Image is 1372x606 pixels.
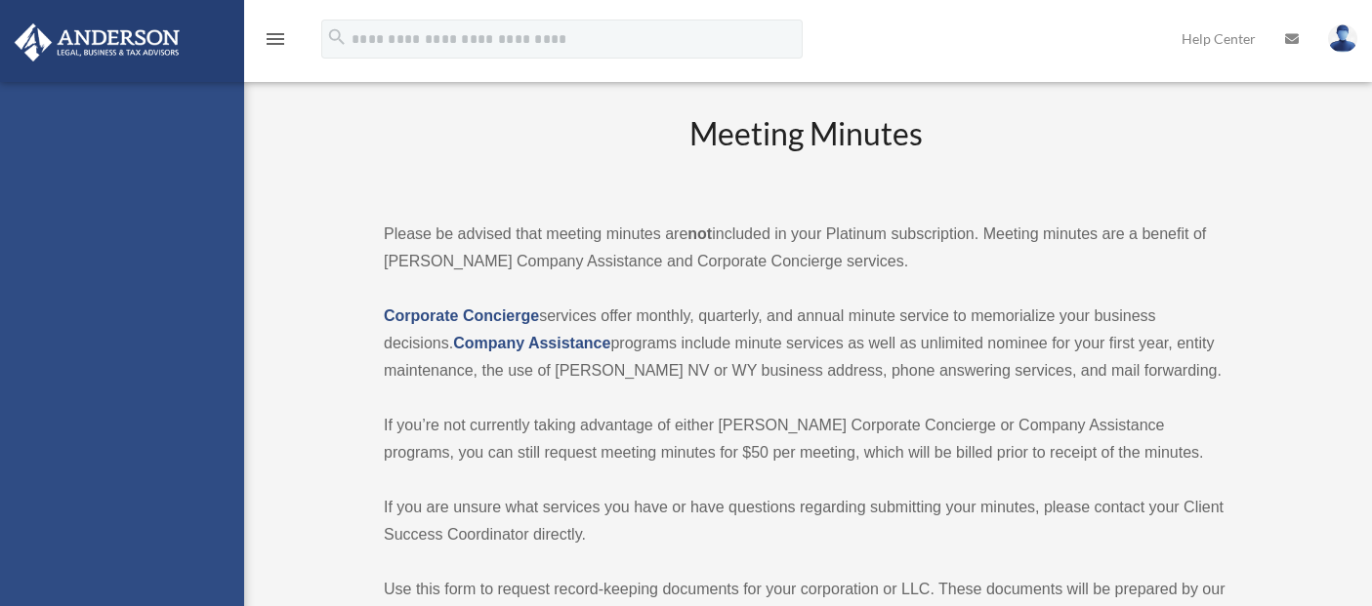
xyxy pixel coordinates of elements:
img: Anderson Advisors Platinum Portal [9,23,186,61]
p: services offer monthly, quarterly, and annual minute service to memorialize your business decisio... [384,303,1227,384]
strong: not [687,225,712,242]
p: If you’re not currently taking advantage of either [PERSON_NAME] Corporate Concierge or Company A... [384,412,1227,466]
a: Corporate Concierge [384,307,539,324]
p: If you are unsure what services you have or have questions regarding submitting your minutes, ple... [384,494,1227,548]
img: User Pic [1328,24,1357,53]
i: search [326,26,348,48]
p: Please be advised that meeting minutes are included in your Platinum subscription. Meeting minute... [384,221,1227,275]
i: menu [264,27,287,51]
a: menu [264,34,287,51]
h2: Meeting Minutes [384,112,1227,193]
a: Company Assistance [453,335,610,351]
